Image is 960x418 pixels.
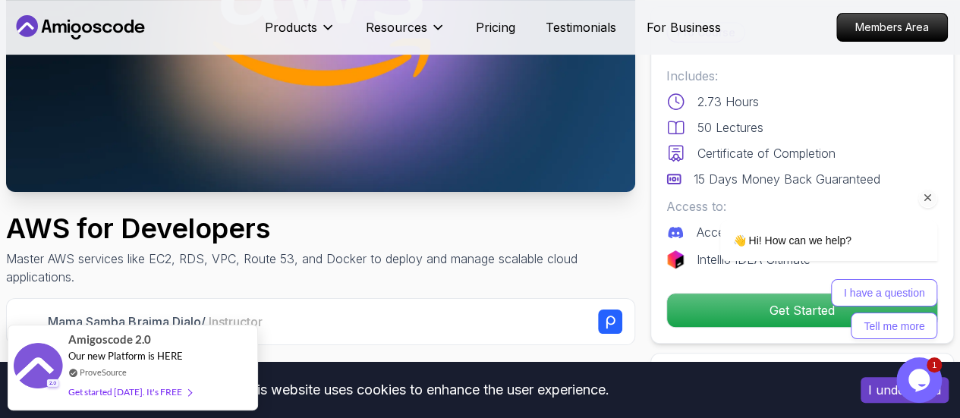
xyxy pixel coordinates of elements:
[366,18,445,49] button: Resources
[896,357,945,403] iframe: chat widget
[6,213,635,244] h1: AWS for Developers
[861,377,949,403] button: Accept cookies
[837,14,947,41] p: Members Area
[265,18,335,49] button: Products
[476,18,515,36] a: Pricing
[672,101,945,350] iframe: chat widget
[68,350,183,362] span: Our new Platform is HERE
[208,314,262,329] span: Instructor
[666,197,938,215] p: Access to:
[666,67,938,85] p: Includes:
[265,18,317,36] p: Products
[80,366,127,379] a: ProveSource
[366,18,427,36] p: Resources
[14,343,63,392] img: provesource social proof notification image
[11,373,838,407] div: This website uses cookies to enhance the user experience.
[68,383,191,401] div: Get started [DATE]. It's FREE
[836,13,948,42] a: Members Area
[68,331,151,348] span: Amigoscode 2.0
[647,18,721,36] a: For Business
[666,293,938,328] button: Get Started
[6,250,635,286] p: Master AWS services like EC2, RDS, VPC, Route 53, and Docker to deploy and manage scalable cloud ...
[19,310,42,333] img: Nelson Djalo
[697,93,759,111] p: 2.73 Hours
[667,294,937,327] p: Get Started
[546,18,616,36] a: Testimonials
[48,313,262,331] p: Mama Samba Braima Djalo /
[666,250,685,269] img: jetbrains logo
